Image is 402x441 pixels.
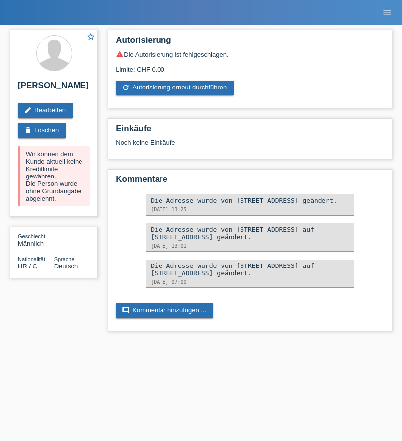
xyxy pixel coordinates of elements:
[122,84,130,91] i: refresh
[122,306,130,314] i: comment
[151,197,349,204] div: Die Adresse wurde von [STREET_ADDRESS] geändert.
[18,146,90,206] div: Wir können dem Kunde aktuell keine Kreditlimite gewähren. Die Person wurde ohne Grundangabe abgel...
[151,262,349,277] div: Die Adresse wurde von [STREET_ADDRESS] auf [STREET_ADDRESS] geändert.
[24,106,32,114] i: edit
[18,233,45,239] span: Geschlecht
[116,35,384,50] h2: Autorisierung
[116,175,384,189] h2: Kommentare
[377,9,397,15] a: menu
[116,50,384,58] div: Die Autorisierung ist fehlgeschlagen.
[116,139,384,154] div: Noch keine Einkäufe
[54,263,78,270] span: Deutsch
[151,243,349,249] div: [DATE] 13:01
[151,279,349,285] div: [DATE] 07:00
[151,207,349,212] div: [DATE] 13:25
[24,126,32,134] i: delete
[18,263,37,270] span: Kroatien / C / 03.12.1974
[86,32,95,43] a: star_border
[18,123,66,138] a: deleteLöschen
[116,303,213,318] a: commentKommentar hinzufügen ...
[18,103,73,118] a: editBearbeiten
[86,32,95,41] i: star_border
[151,226,349,241] div: Die Adresse wurde von [STREET_ADDRESS] auf [STREET_ADDRESS] geändert.
[116,81,234,95] a: refreshAutorisierung erneut durchführen
[116,58,384,73] div: Limite: CHF 0.00
[116,124,384,139] h2: Einkäufe
[18,256,45,262] span: Nationalität
[54,256,75,262] span: Sprache
[116,50,124,58] i: warning
[18,81,90,95] h2: [PERSON_NAME]
[18,232,54,247] div: Männlich
[382,8,392,18] i: menu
